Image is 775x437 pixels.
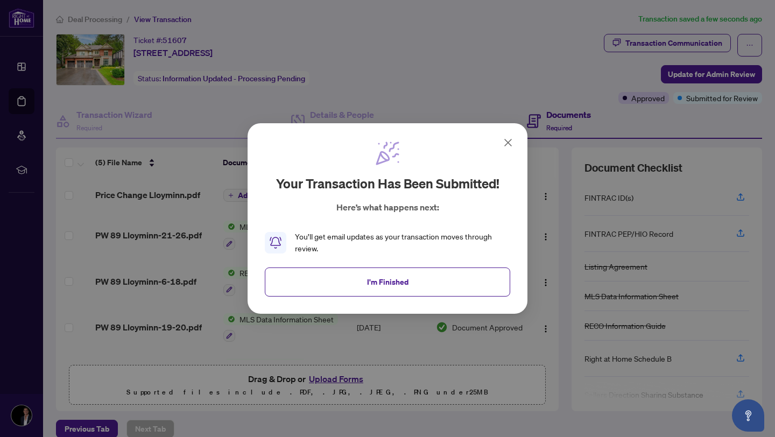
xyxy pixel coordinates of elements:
[265,267,510,297] button: I'm Finished
[732,399,764,432] button: Open asap
[276,175,499,192] h2: Your transaction has been submitted!
[367,273,408,291] span: I'm Finished
[295,231,510,255] div: You’ll get email updates as your transaction moves through review.
[336,201,439,214] p: Here’s what happens next:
